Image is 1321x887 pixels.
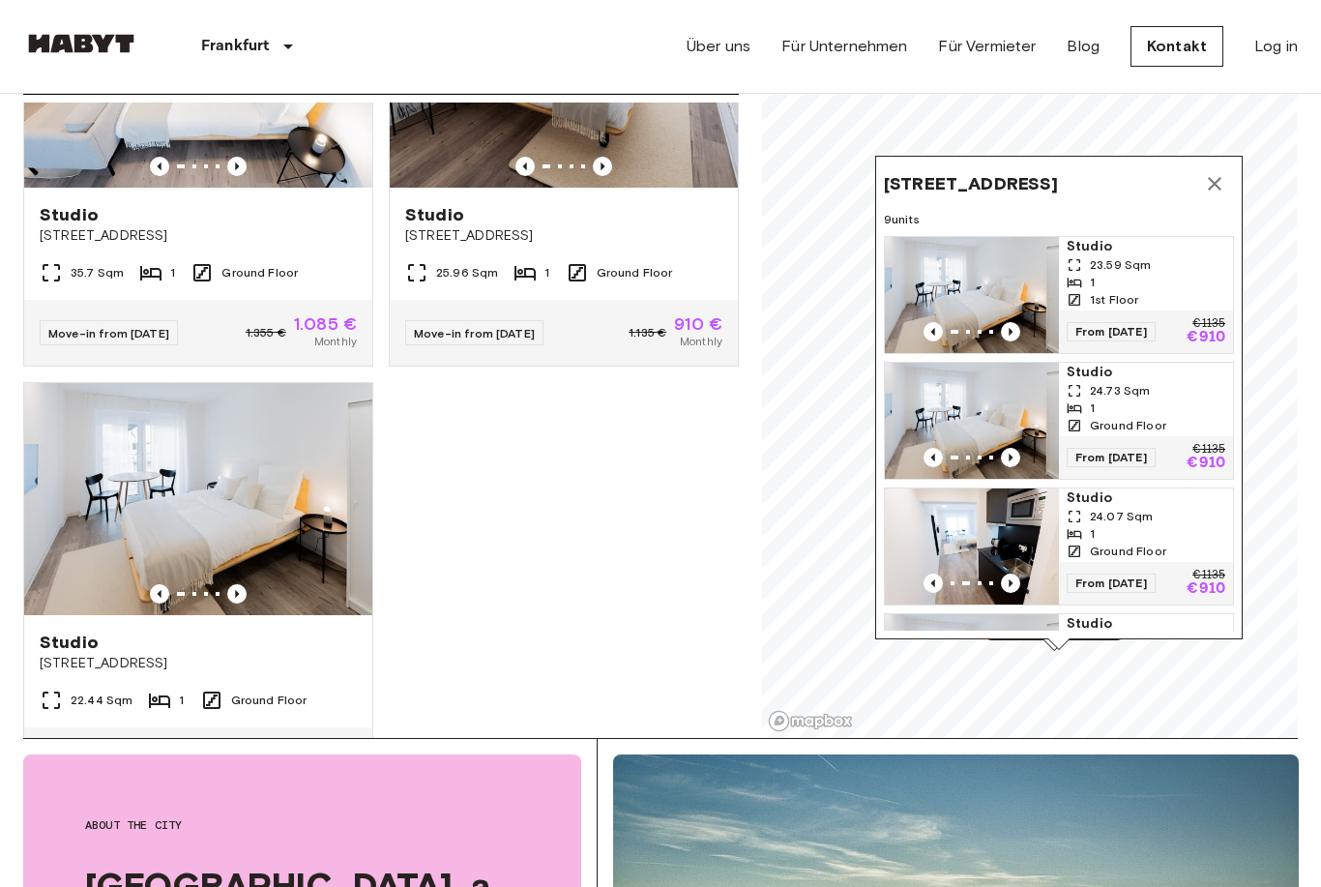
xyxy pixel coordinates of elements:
[680,333,722,350] span: Monthly
[1254,35,1298,58] a: Log in
[884,613,1234,731] a: Marketing picture of unit DE-04-001-014-01HPrevious imagePrevious imageStudio23.45 Sqm11st FloorF...
[23,34,139,53] img: Habyt
[597,264,673,281] span: Ground Floor
[875,156,1243,650] div: Map marker
[24,383,372,615] img: Marketing picture of unit DE-04-001-005-01H
[885,488,1059,605] img: Marketing picture of unit DE-04-001-002-01H
[1192,570,1225,581] p: €1135
[885,363,1059,479] img: Marketing picture of unit DE-04-001-001-01H
[884,211,1234,228] span: 9 units
[1090,274,1095,291] span: 1
[85,816,519,834] span: About the city
[674,315,722,333] span: 910 €
[405,203,464,226] span: Studio
[405,226,722,246] span: [STREET_ADDRESS]
[201,35,269,58] p: Frankfurt
[1187,456,1225,471] p: €910
[179,692,184,709] span: 1
[924,322,943,341] button: Previous image
[1067,614,1225,634] span: Studio
[1067,237,1225,256] span: Studio
[48,326,169,340] span: Move-in from [DATE]
[1090,291,1138,309] span: 1st Floor
[170,264,175,281] span: 1
[1090,525,1095,543] span: 1
[1130,26,1223,67] a: Kontakt
[231,692,308,709] span: Ground Floor
[924,448,943,467] button: Previous image
[71,264,124,281] span: 35.7 Sqm
[515,157,535,176] button: Previous image
[544,264,549,281] span: 1
[227,157,247,176] button: Previous image
[884,362,1234,480] a: Marketing picture of unit DE-04-001-001-01HPrevious imagePrevious imageStudio24.73 Sqm1Ground Flo...
[885,614,1059,730] img: Marketing picture of unit DE-04-001-014-01H
[1192,444,1225,456] p: €1135
[1067,488,1225,508] span: Studio
[1090,382,1150,399] span: 24.73 Sqm
[1090,543,1166,560] span: Ground Floor
[1187,330,1225,345] p: €910
[687,35,750,58] a: Über uns
[1001,448,1020,467] button: Previous image
[629,324,666,341] span: 1.135 €
[781,35,907,58] a: Für Unternehmen
[1067,322,1156,341] span: From [DATE]
[1067,574,1156,593] span: From [DATE]
[150,584,169,604] button: Previous image
[1067,363,1225,382] span: Studio
[1090,417,1166,434] span: Ground Floor
[40,631,99,654] span: Studio
[593,157,612,176] button: Previous image
[314,333,357,350] span: Monthly
[884,488,1234,606] a: Previous imagePrevious imageStudio24.07 Sqm1Ground FloorFrom [DATE]€1135€910
[221,264,298,281] span: Ground Floor
[40,203,99,226] span: Studio
[71,692,132,709] span: 22.44 Sqm
[884,172,1058,195] span: [STREET_ADDRESS]
[40,226,357,246] span: [STREET_ADDRESS]
[1067,35,1100,58] a: Blog
[246,324,286,341] span: 1.355 €
[436,264,498,281] span: 25.96 Sqm
[414,326,535,340] span: Move-in from [DATE]
[1187,581,1225,597] p: €910
[938,35,1036,58] a: Für Vermieter
[1067,448,1156,467] span: From [DATE]
[924,574,943,593] button: Previous image
[294,315,357,333] span: 1.085 €
[23,382,373,794] a: Marketing picture of unit DE-04-001-005-01HPrevious imagePrevious imageStudio[STREET_ADDRESS]22.4...
[227,584,247,604] button: Previous image
[150,157,169,176] button: Previous image
[1090,399,1095,417] span: 1
[1001,574,1020,593] button: Previous image
[1090,508,1153,525] span: 24.07 Sqm
[40,654,357,673] span: [STREET_ADDRESS]
[1090,256,1151,274] span: 23.59 Sqm
[768,710,853,732] a: Mapbox logo
[885,237,1059,353] img: Marketing picture of unit DE-04-001-013-01H
[1001,322,1020,341] button: Previous image
[884,236,1234,354] a: Marketing picture of unit DE-04-001-013-01HPrevious imagePrevious imageStudio23.59 Sqm11st FloorF...
[1192,318,1225,330] p: €1135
